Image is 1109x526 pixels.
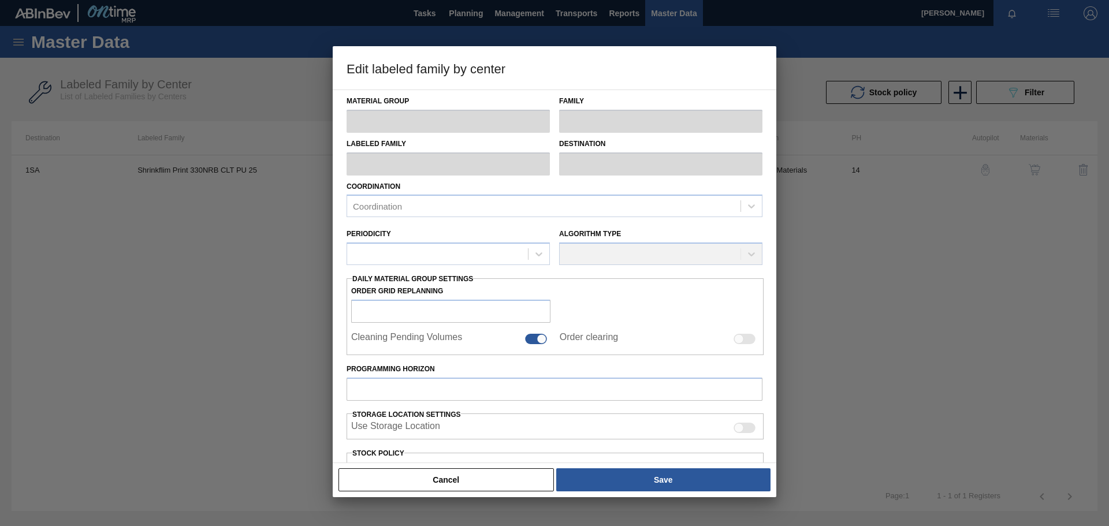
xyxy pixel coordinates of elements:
[352,411,461,419] span: Storage Location Settings
[338,468,554,491] button: Cancel
[559,230,621,238] label: Algorithm Type
[352,275,473,283] span: Daily Material Group Settings
[347,182,400,191] label: Coordination
[560,332,618,346] label: Order clearing
[347,230,391,238] label: Periodicity
[333,46,776,90] h3: Edit labeled family by center
[352,449,404,457] label: Stock Policy
[347,361,762,378] label: Programming Horizon
[347,136,550,152] label: Labeled Family
[347,93,550,110] label: Material Group
[351,421,440,435] label: When enabled, the system will display stocks from different storage locations.
[353,202,402,211] div: Coordination
[559,93,762,110] label: Family
[351,332,462,346] label: Cleaning Pending Volumes
[351,283,550,300] label: Order Grid Replanning
[556,468,771,491] button: Save
[559,136,762,152] label: Destination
